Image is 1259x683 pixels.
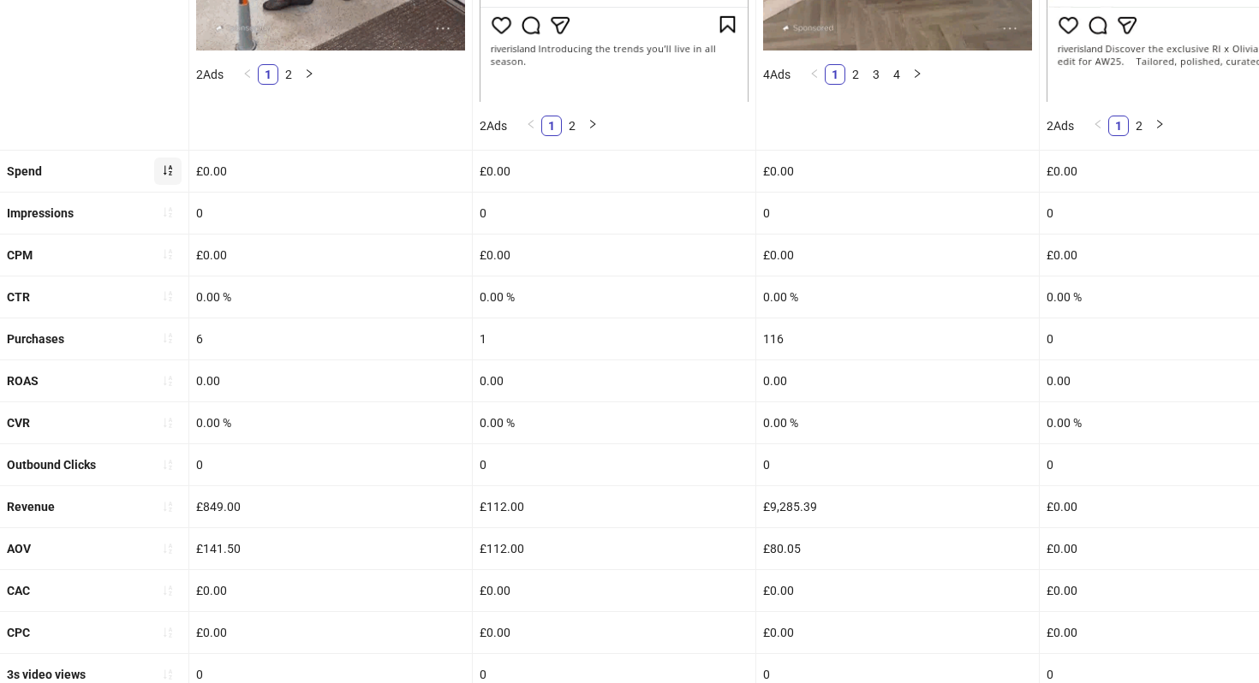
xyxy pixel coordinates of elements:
div: 0.00 % [756,276,1039,318]
span: left [242,68,253,79]
a: 3 [867,65,886,84]
b: CAC [7,584,30,597]
span: sort-ascending [162,332,174,344]
li: 1 [825,64,845,85]
span: sort-ascending [162,206,174,218]
a: 2 [846,65,865,84]
li: 2 [845,64,866,85]
span: 2 Ads [480,119,507,133]
span: sort-ascending [162,627,174,638]
div: 0.00 [473,360,755,401]
div: £0.00 [189,151,472,192]
div: £0.00 [189,570,472,611]
a: 2 [1130,116,1149,135]
li: 3 [866,64,886,85]
li: Previous Page [804,64,825,85]
div: £0.00 [756,612,1039,653]
li: 2 [562,116,582,136]
div: 0.00 [189,360,472,401]
div: £0.00 [756,570,1039,611]
span: right [1155,119,1165,129]
li: 1 [1108,116,1129,136]
li: Previous Page [521,116,541,136]
span: sort-ascending [162,164,174,176]
a: 2 [563,116,582,135]
div: 0.00 % [189,402,472,443]
span: sort-ascending [162,585,174,597]
span: right [912,68,922,79]
span: 2 Ads [196,68,224,81]
span: 4 Ads [763,68,791,81]
div: 0 [189,444,472,485]
li: 2 [1129,116,1149,136]
span: left [1093,119,1103,129]
div: £0.00 [756,235,1039,276]
li: Next Page [299,64,319,85]
button: right [299,64,319,85]
b: CPC [7,626,30,639]
b: ROAS [7,374,39,388]
span: sort-ascending [162,375,174,387]
div: £0.00 [473,612,755,653]
b: Revenue [7,500,55,514]
a: 1 [259,65,277,84]
div: 0.00 [756,360,1039,401]
span: sort-ascending [162,668,174,680]
li: 4 [886,64,907,85]
div: £80.05 [756,528,1039,569]
span: sort-ascending [162,417,174,429]
button: left [521,116,541,136]
a: 2 [279,65,298,84]
span: left [809,68,820,79]
div: 6 [189,318,472,359]
li: Next Page [907,64,928,85]
span: sort-ascending [162,290,174,302]
span: right [588,119,598,129]
li: 2 [278,64,299,85]
div: £0.00 [189,612,472,653]
div: 0 [189,193,472,234]
b: Spend [7,164,42,178]
button: right [1149,116,1170,136]
a: 4 [887,65,906,84]
div: £0.00 [473,570,755,611]
div: 0.00 % [756,402,1039,443]
button: right [907,64,928,85]
div: £141.50 [189,528,472,569]
button: left [237,64,258,85]
div: £0.00 [189,235,472,276]
div: £0.00 [473,235,755,276]
div: £0.00 [756,151,1039,192]
b: 3s video views [7,668,86,681]
div: 0 [473,193,755,234]
b: CVR [7,416,30,430]
li: 1 [541,116,562,136]
div: 0 [756,193,1039,234]
b: Purchases [7,332,64,346]
span: sort-ascending [162,501,174,513]
div: 0.00 % [189,276,472,318]
div: £9,285.39 [756,486,1039,527]
button: left [1088,116,1108,136]
span: sort-ascending [162,248,174,260]
li: Next Page [582,116,603,136]
div: 0 [756,444,1039,485]
div: 0.00 % [473,276,755,318]
span: right [304,68,314,79]
b: AOV [7,542,31,555]
b: Impressions [7,206,74,220]
div: £112.00 [473,528,755,569]
li: 1 [258,64,278,85]
div: £849.00 [189,486,472,527]
span: sort-ascending [162,543,174,555]
div: 1 [473,318,755,359]
b: CPM [7,248,33,262]
b: CTR [7,290,30,304]
div: 0 [473,444,755,485]
div: £0.00 [473,151,755,192]
a: 1 [1109,116,1128,135]
span: sort-ascending [162,459,174,471]
div: £112.00 [473,486,755,527]
button: right [582,116,603,136]
span: left [526,119,536,129]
